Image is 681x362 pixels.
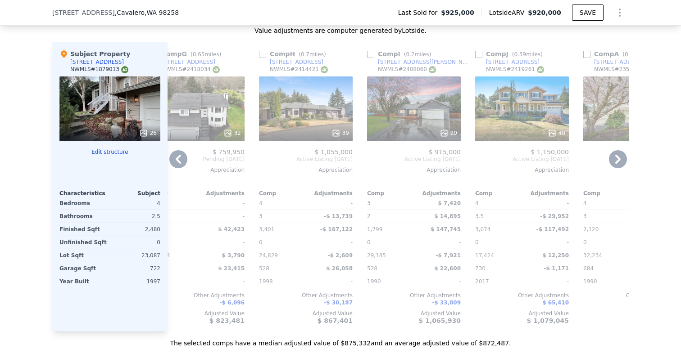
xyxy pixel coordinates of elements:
div: 2017 [475,275,520,288]
div: [STREET_ADDRESS][PERSON_NAME] [378,58,472,66]
span: $ 1,065,930 [419,317,461,324]
div: NWMLS # 1879013 [70,66,128,73]
span: $ 26,058 [326,265,353,272]
span: , Cavalero [115,8,179,17]
div: - [416,236,461,249]
div: 722 [112,262,160,275]
span: 528 [367,265,377,272]
span: $ 915,000 [429,148,461,156]
div: - [200,275,245,288]
button: Show Options [611,4,629,22]
span: $ 1,150,000 [531,148,569,156]
span: -$ 167,122 [320,226,353,232]
div: Adjustments [522,190,569,197]
div: - [367,174,461,186]
div: Year Built [59,275,108,288]
div: Lot Sqft [59,249,108,262]
span: [STREET_ADDRESS] [52,8,115,17]
span: 0 [259,239,263,246]
span: -$ 117,492 [536,226,569,232]
span: , WA 98258 [145,9,179,16]
span: 32,234 [583,252,602,259]
span: $ 7,420 [438,200,461,206]
div: 26 [139,129,157,138]
a: [STREET_ADDRESS] [475,58,540,66]
div: 2,480 [112,223,160,236]
div: [STREET_ADDRESS] [70,58,124,66]
div: Subject [110,190,160,197]
div: Comp [475,190,522,197]
div: 23,087 [112,249,160,262]
div: Subject Property [59,49,130,58]
span: $ 867,401 [318,317,353,324]
span: 730 [475,265,486,272]
span: -$ 1,171 [544,265,569,272]
div: Comp G [151,49,225,58]
div: Comp H [259,49,330,58]
a: [STREET_ADDRESS] [151,58,215,66]
span: 0.65 [193,51,205,58]
div: Other Adjustments [259,292,353,299]
div: Adjusted Value [583,310,677,317]
img: NWMLS Logo [213,66,220,73]
span: Active Listing [DATE] [475,156,569,163]
img: NWMLS Logo [321,66,328,73]
span: ( miles) [508,51,546,58]
div: Bathrooms [59,210,108,223]
div: Comp [259,190,306,197]
div: 3.5 [475,210,520,223]
span: Last Sold for [398,8,441,17]
span: $ 823,481 [209,317,245,324]
div: Garage Sqft [59,262,108,275]
button: Edit structure [59,148,160,156]
div: 1997 [112,275,160,288]
div: [STREET_ADDRESS] [270,58,323,66]
a: [STREET_ADDRESS] [259,58,323,66]
div: Appreciation [475,166,569,174]
div: 39 [331,129,349,138]
span: 0.17 [625,51,637,58]
div: Adjustments [306,190,353,197]
span: 0.2 [406,51,414,58]
span: 1,799 [367,226,382,232]
span: $ 1,079,045 [527,317,569,324]
div: Characteristics [59,190,110,197]
span: ( miles) [619,51,657,58]
div: - [524,275,569,288]
span: -$ 6,096 [220,299,245,306]
div: Comp [151,190,198,197]
div: Appreciation [583,166,677,174]
span: 17,424 [475,252,494,259]
div: Unfinished Sqft [59,236,108,249]
span: 4 [259,200,263,206]
span: 4 [475,200,479,206]
span: ( miles) [187,51,225,58]
div: - [308,236,353,249]
span: 3 [367,200,371,206]
span: 0 [367,239,371,246]
span: 24,829 [259,252,278,259]
a: [STREET_ADDRESS][PERSON_NAME] [367,58,472,66]
span: 3,401 [259,226,274,232]
div: NWMLS # 2408060 [378,66,436,73]
div: Value adjustments are computer generated by Lotside . [52,26,629,35]
span: Active Listing [DATE] [259,156,353,163]
div: Finished Sqft [59,223,108,236]
img: NWMLS Logo [537,66,544,73]
div: Comp I [367,49,435,58]
span: Pending [DATE] [151,156,245,163]
span: $ 65,410 [542,299,569,306]
div: - [200,197,245,210]
span: $ 14,895 [434,213,461,219]
div: 1990 [367,275,412,288]
span: -$ 33,809 [432,299,461,306]
div: Bedrooms [59,197,108,210]
span: -$ 7,921 [436,252,461,259]
span: -$ 13,739 [324,213,353,219]
div: Other Adjustments [367,292,461,299]
div: 1993 [151,275,196,288]
div: Adjustments [414,190,461,197]
span: $925,000 [441,8,474,17]
button: SAVE [572,4,604,21]
div: - [416,275,461,288]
